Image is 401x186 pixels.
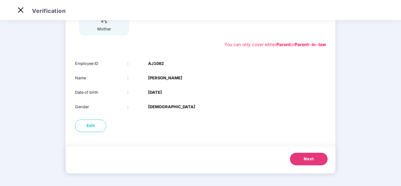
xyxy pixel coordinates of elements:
b: [DEMOGRAPHIC_DATA] [148,104,195,110]
button: Edit [75,120,106,132]
div: Gender [75,104,127,110]
div: : [127,89,148,96]
button: Next [290,153,328,165]
span: Next [304,156,314,162]
div: : [127,75,148,81]
b: [DATE] [148,89,162,96]
b: Parent-in-law [295,42,326,47]
b: AJ1082 [148,61,164,67]
div: Name [75,75,127,81]
span: Edit [87,123,95,129]
div: Date of birth [75,89,127,96]
div: Employee ID [75,61,127,67]
b: [PERSON_NAME] [148,75,182,81]
b: Parent [276,42,291,47]
div: : [127,104,148,110]
div: : [127,61,148,67]
div: mother [96,26,112,32]
div: You can only cover either or [224,41,326,48]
